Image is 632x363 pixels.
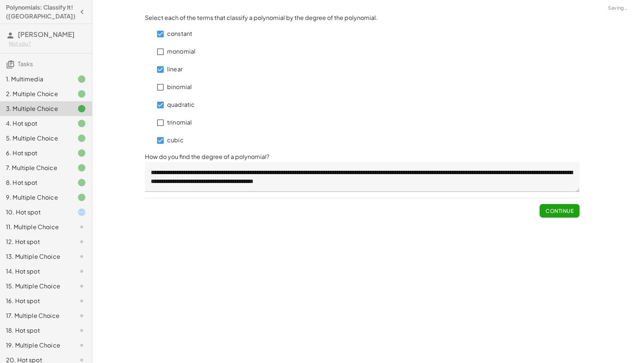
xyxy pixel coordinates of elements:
span: [PERSON_NAME] [18,30,75,38]
i: Task not started. [77,223,86,231]
div: 1. Multimedia [6,75,65,84]
p: trinomial [167,118,192,127]
div: 12. Hot spot [6,237,65,246]
div: 16. Hot spot [6,296,65,305]
i: Task finished. [77,89,86,98]
p: binomial [167,83,192,91]
button: Continue [540,204,580,217]
i: Task finished. [77,104,86,113]
i: Task not started. [77,341,86,350]
div: 10. Hot spot [6,208,65,217]
div: 14. Hot spot [6,267,65,276]
i: Task not started. [77,296,86,305]
i: Task not started. [77,252,86,261]
i: Task started. [77,208,86,217]
div: 3. Multiple Choice [6,104,65,113]
i: Task finished. [77,75,86,84]
div: 17. Multiple Choice [6,311,65,320]
p: monomial [167,47,196,56]
p: How do you find the degree of a polynomial? [145,152,580,161]
i: Task finished. [77,178,86,187]
i: Task not started. [77,267,86,276]
p: constant [167,30,192,38]
i: Task finished. [77,119,86,128]
span: Continue [546,207,574,214]
p: quadratic [167,101,195,109]
span: Tasks [18,60,33,68]
i: Task not started. [77,237,86,246]
div: 15. Multiple Choice [6,282,65,291]
span: Saving… [608,4,628,12]
div: 7. Multiple Choice [6,163,65,172]
div: Not you? [9,40,86,47]
i: Task not started. [77,311,86,320]
i: Task not started. [77,282,86,291]
div: 2. Multiple Choice [6,89,65,98]
div: 8. Hot spot [6,178,65,187]
p: linear [167,65,183,74]
div: 5. Multiple Choice [6,134,65,143]
i: Task finished. [77,134,86,143]
div: 13. Multiple Choice [6,252,65,261]
i: Task finished. [77,149,86,157]
div: 19. Multiple Choice [6,341,65,350]
i: Task finished. [77,193,86,202]
div: 18. Hot spot [6,326,65,335]
p: cubic [167,136,184,145]
h4: Polynomials: Classify It! ([GEOGRAPHIC_DATA]) [6,3,75,21]
div: 4. Hot spot [6,119,65,128]
div: 9. Multiple Choice [6,193,65,202]
i: Task finished. [77,163,86,172]
div: 11. Multiple Choice [6,223,65,231]
i: Task not started. [77,326,86,335]
p: Select each of the terms that classify a polynomial by the degree of the polynomial. [145,14,580,22]
div: 6. Hot spot [6,149,65,157]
